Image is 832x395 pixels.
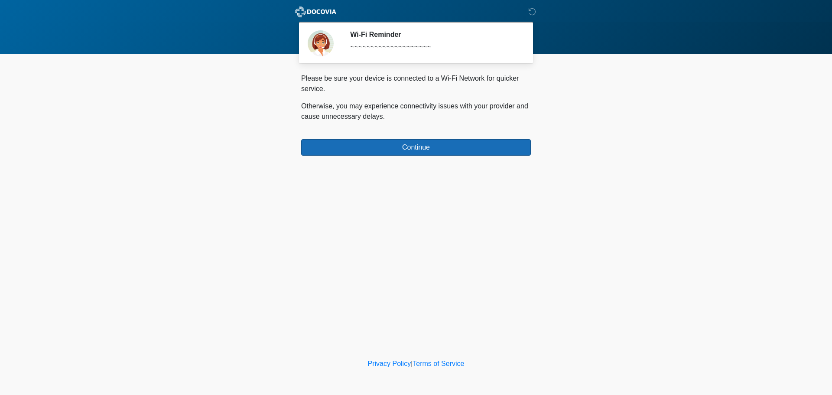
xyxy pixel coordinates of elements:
img: Agent Avatar [308,30,334,56]
div: ~~~~~~~~~~~~~~~~~~~~ [350,42,518,52]
h2: Wi-Fi Reminder [350,30,518,39]
a: Privacy Policy [368,360,411,367]
a: Terms of Service [413,360,464,367]
p: Please be sure your device is connected to a Wi-Fi Network for quicker service. [301,73,531,94]
button: Continue [301,139,531,156]
a: | [411,360,413,367]
p: Otherwise, you may experience connectivity issues with your provider and cause unnecessary delays [301,101,531,122]
span: . [383,113,385,120]
img: ABC Med Spa- GFEase Logo [292,7,339,17]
